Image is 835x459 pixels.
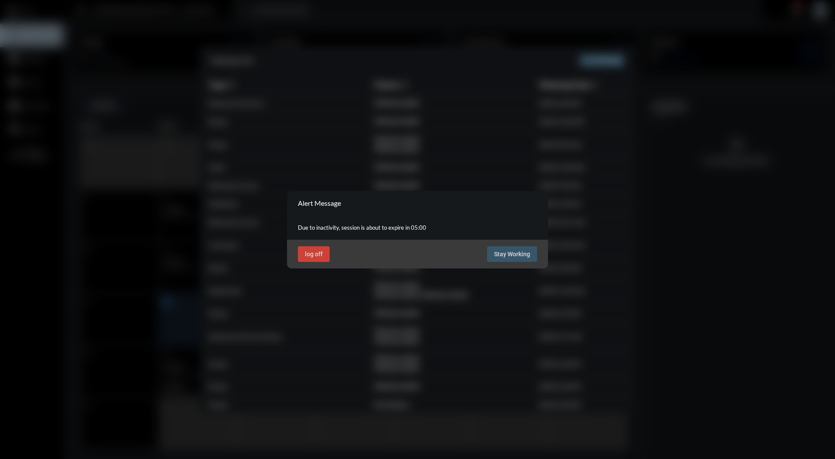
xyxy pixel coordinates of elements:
[487,246,537,262] button: Stay Working
[298,224,537,231] p: Due to inactivity, session is about to expire in 05:00
[305,251,323,258] span: log off
[494,251,530,258] span: Stay Working
[298,199,341,207] h2: Alert Message
[298,246,330,262] button: log off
